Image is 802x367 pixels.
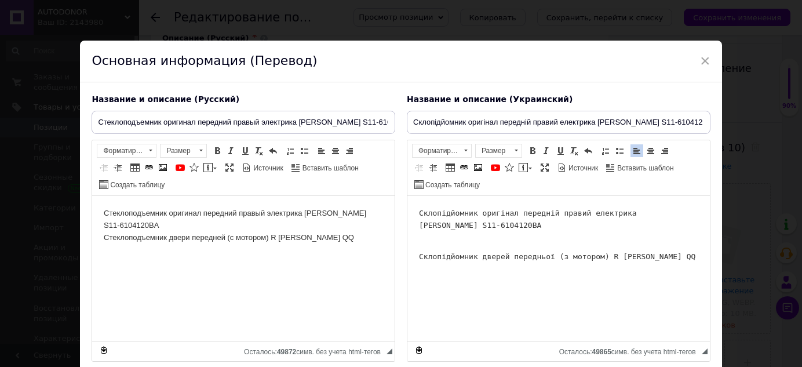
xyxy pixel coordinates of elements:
[290,161,360,174] a: Вставить шаблон
[702,348,708,354] span: Перетащите для изменения размера
[277,348,296,356] span: 49872
[526,144,539,157] a: Полужирный (Ctrl+B)
[92,196,395,341] iframe: Визуальный текстовый редактор, 146AFB13-1380-4C31-83A8-F257E624394A
[630,144,643,157] a: По левому краю
[97,144,156,158] a: Форматирование
[568,144,581,157] a: Убрать форматирование
[97,344,110,357] a: Сделать резервную копию сейчас
[387,348,392,354] span: Перетащите для изменения размера
[80,41,721,82] div: Основная информация (Перевод)
[599,144,612,157] a: Вставить / удалить нумерованный список
[615,163,673,173] span: Вставить шаблон
[413,178,482,191] a: Создать таблицу
[412,144,472,158] a: Форматирование
[284,144,297,157] a: Вставить / удалить нумерованный список
[211,144,224,157] a: Полужирный (Ctrl+B)
[298,144,311,157] a: Вставить / удалить маркированный список
[143,161,155,174] a: Вставить/Редактировать ссылку (Ctrl+L)
[267,144,279,157] a: Отменить (Ctrl+Z)
[239,144,251,157] a: Подчеркнутый (Ctrl+U)
[188,161,200,174] a: Вставить иконку
[475,144,522,158] a: Размер
[424,180,480,190] span: Создать таблицу
[329,144,342,157] a: По центру
[567,163,598,173] span: Источник
[407,95,573,104] span: Название и описание (Украинский)
[554,144,567,157] a: Подчеркнутый (Ctrl+U)
[503,161,516,174] a: Вставить иконку
[413,144,460,157] span: Форматирование
[97,178,166,191] a: Создать таблицу
[156,161,169,174] a: Изображение
[343,144,356,157] a: По правому краю
[458,161,471,174] a: Вставить/Редактировать ссылку (Ctrl+L)
[604,161,675,174] a: Вставить шаблон
[517,161,534,174] a: Вставить сообщение
[444,161,457,174] a: Таблица
[538,161,551,174] a: Развернуть
[97,144,145,157] span: Форматирование
[426,161,439,174] a: Увеличить отступ
[556,161,600,174] a: Источник
[92,95,239,104] span: Название и описание (Русский)
[174,161,187,174] a: Добавить видео с YouTube
[592,348,611,356] span: 49865
[160,144,207,158] a: Размер
[240,161,285,174] a: Источник
[559,345,702,356] div: Подсчет символов
[12,12,422,36] body: Визуальный текстовый редактор, A86B13F7-DF67-43A7-B398-16C9B87B6164
[540,144,553,157] a: Курсив (Ctrl+I)
[315,144,328,157] a: По левому краю
[407,196,710,341] iframe: Визуальный текстовый редактор, 68F91508-530E-4AFD-9B40-EBEEB72A49CF
[161,144,195,157] span: Размер
[613,144,626,157] a: Вставить / удалить маркированный список
[108,180,165,190] span: Создать таблицу
[251,163,283,173] span: Источник
[476,144,511,157] span: Размер
[413,344,425,357] a: Сделать резервную копию сейчас
[111,161,124,174] a: Увеличить отступ
[223,161,236,174] a: Развернуть
[253,144,265,157] a: Убрать форматирование
[472,161,484,174] a: Изображение
[658,144,671,157] a: По правому краю
[225,144,238,157] a: Курсив (Ctrl+I)
[129,161,141,174] a: Таблица
[700,51,710,71] span: ×
[582,144,595,157] a: Отменить (Ctrl+Z)
[244,345,387,356] div: Подсчет символов
[644,144,657,157] a: По центру
[97,161,110,174] a: Уменьшить отступ
[301,163,359,173] span: Вставить шаблон
[202,161,218,174] a: Вставить сообщение
[489,161,502,174] a: Добавить видео с YouTube
[413,161,425,174] a: Уменьшить отступ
